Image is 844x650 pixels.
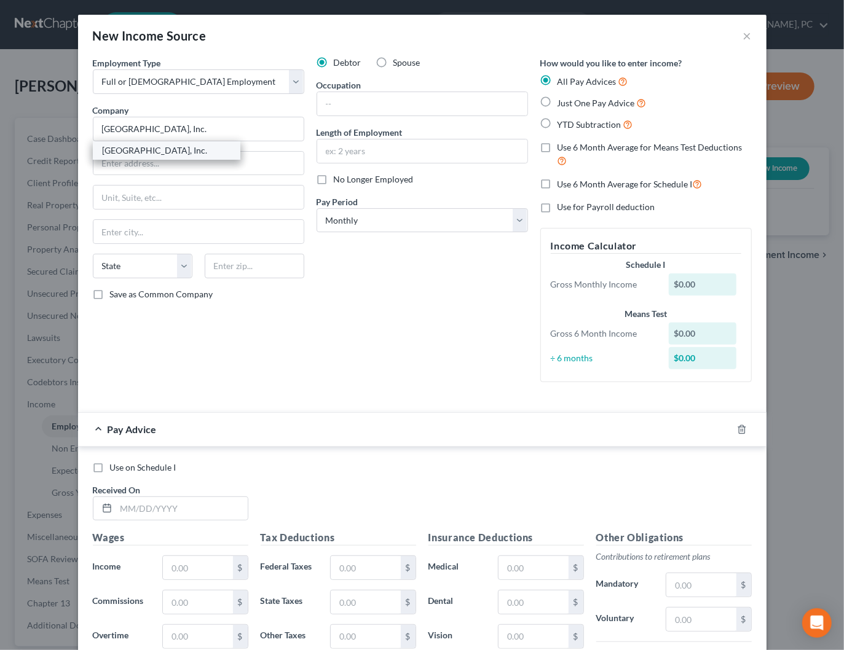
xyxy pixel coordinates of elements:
input: 0.00 [499,590,568,614]
div: Gross 6 Month Income [545,327,663,340]
span: Pay Advice [108,423,157,435]
div: $ [401,590,416,614]
span: Pay Period [317,197,358,207]
span: All Pay Advices [558,76,617,87]
h5: Other Obligations [596,530,752,546]
span: Company [93,105,129,116]
input: 0.00 [499,556,568,579]
label: Overtime [87,624,157,649]
div: $ [401,556,416,579]
div: New Income Source [93,27,207,44]
label: Vision [422,624,492,649]
div: [GEOGRAPHIC_DATA], Inc. [103,144,231,157]
div: $ [736,608,751,631]
div: Schedule I [551,259,741,271]
label: Commissions [87,590,157,614]
span: Income [93,561,121,571]
button: × [743,28,752,43]
div: Gross Monthly Income [545,278,663,291]
div: $ [233,625,248,648]
div: $ [736,573,751,597]
input: 0.00 [666,573,736,597]
input: 0.00 [666,608,736,631]
span: Employment Type [93,58,161,68]
span: No Longer Employed [334,174,414,184]
input: 0.00 [331,556,400,579]
span: Spouse [393,57,420,68]
input: Enter address... [93,152,304,175]
input: 0.00 [163,590,232,614]
span: Save as Common Company [110,289,213,299]
div: Means Test [551,308,741,320]
label: Medical [422,555,492,580]
input: 0.00 [331,625,400,648]
h5: Insurance Deductions [428,530,584,546]
input: ex: 2 years [317,139,527,163]
div: $ [233,590,248,614]
h5: Wages [93,530,248,546]
div: $ [569,625,583,648]
input: 0.00 [163,625,232,648]
div: $0.00 [669,323,736,345]
label: Dental [422,590,492,614]
input: 0.00 [499,625,568,648]
label: Voluntary [590,607,660,632]
div: $ [233,556,248,579]
div: $ [401,625,416,648]
span: Use 6 Month Average for Means Test Deductions [558,142,743,152]
input: Enter zip... [205,254,304,278]
input: MM/DD/YYYY [116,497,248,520]
div: $ [569,590,583,614]
label: Mandatory [590,573,660,597]
p: Contributions to retirement plans [596,550,752,563]
input: -- [317,92,527,116]
label: How would you like to enter income? [540,57,682,69]
span: Use for Payroll deduction [558,202,655,212]
div: Open Intercom Messenger [802,608,832,638]
input: 0.00 [163,556,232,579]
input: Enter city... [93,220,304,243]
input: Search company by name... [93,117,304,141]
span: YTD Subtraction [558,119,621,130]
span: Debtor [334,57,361,68]
div: $ [569,556,583,579]
input: 0.00 [331,590,400,614]
span: Received On [93,485,141,495]
span: Just One Pay Advice [558,98,635,108]
label: Other Taxes [254,624,325,649]
div: $0.00 [669,273,736,296]
div: $0.00 [669,347,736,369]
label: State Taxes [254,590,325,614]
div: ÷ 6 months [545,352,663,364]
h5: Income Calculator [551,238,741,254]
span: Use 6 Month Average for Schedule I [558,179,693,189]
h5: Tax Deductions [261,530,416,546]
label: Federal Taxes [254,555,325,580]
label: Length of Employment [317,126,403,139]
label: Occupation [317,79,361,92]
input: Unit, Suite, etc... [93,186,304,209]
span: Use on Schedule I [110,462,176,472]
